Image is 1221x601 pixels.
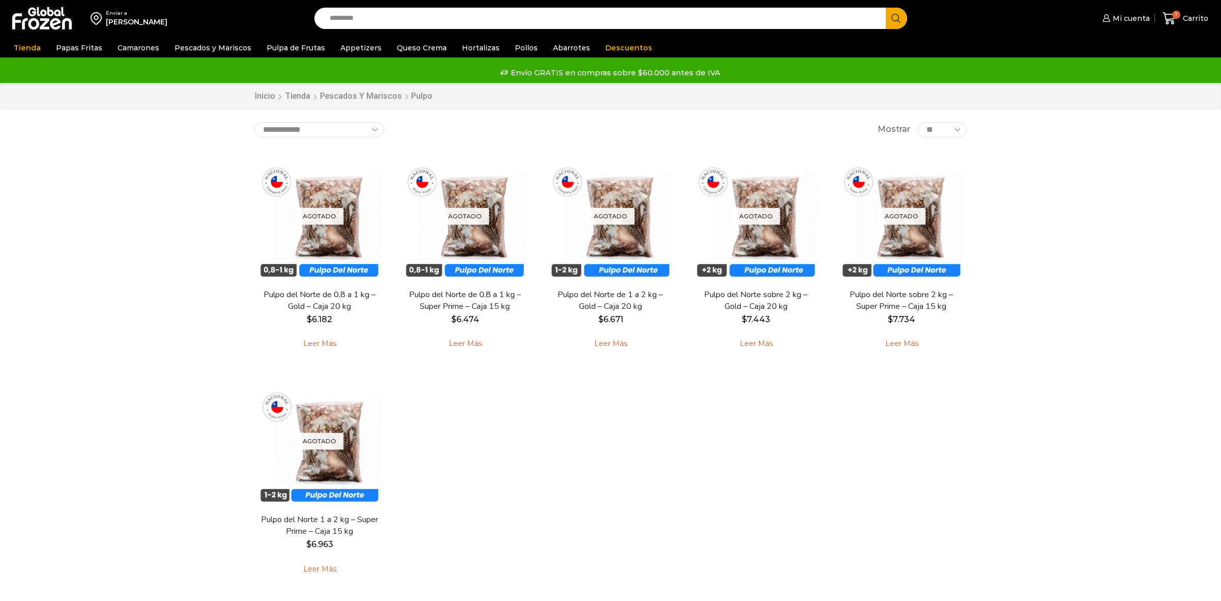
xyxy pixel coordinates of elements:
[307,314,312,324] span: $
[1160,7,1211,31] a: 7 Carrito
[9,38,46,58] a: Tienda
[1110,13,1150,23] span: Mi cuenta
[91,10,106,27] img: address-field-icon.svg
[600,38,657,58] a: Descuentos
[878,208,925,224] p: Agotado
[265,256,374,274] span: Vista Rápida
[51,38,107,58] a: Papas Fritas
[254,122,384,137] select: Pedido de la tienda
[319,91,402,102] a: Pescados y Mariscos
[441,208,489,224] p: Agotado
[697,289,815,312] a: Pulpo del Norte sobre 2 kg – Gold – Caja 20 kg
[433,333,498,355] a: Leé más sobre “Pulpo del Norte de 0,8 a 1 kg - Super Prime - Caja 15 kg”
[261,514,378,537] a: Pulpo del Norte 1 a 2 kg – Super Prime – Caja 15 kg
[878,124,910,135] span: Mostrar
[106,17,167,27] div: [PERSON_NAME]
[254,91,432,102] nav: Breadcrumb
[732,208,780,224] p: Agotado
[112,38,164,58] a: Camarones
[1100,8,1150,28] a: Mi cuenta
[296,433,343,449] p: Agotado
[284,91,311,102] a: Tienda
[306,539,333,549] bdi: 6.963
[888,314,915,324] bdi: 7.734
[410,256,519,274] span: Vista Rápida
[742,314,770,324] bdi: 7.443
[451,314,479,324] bdi: 6.474
[261,289,378,312] a: Pulpo del Norte de 0,8 a 1 kg – Gold – Caja 20 kg
[869,333,934,355] a: Leé más sobre “Pulpo del Norte sobre 2 kg - Super Prime - Caja 15 kg”
[411,91,432,101] h1: Pulpo
[106,10,167,17] div: Enviar a
[406,289,524,312] a: Pulpo del Norte de 0,8 a 1 kg – Super Prime – Caja 15 kg
[598,314,623,324] bdi: 6.671
[587,208,634,224] p: Agotado
[169,38,256,58] a: Pescados y Mariscos
[451,314,456,324] span: $
[888,314,893,324] span: $
[457,38,505,58] a: Hortalizas
[843,289,960,312] a: Pulpo del Norte sobre 2 kg – Super Prime – Caja 15 kg
[701,256,810,274] span: Vista Rápida
[1180,13,1208,23] span: Carrito
[510,38,543,58] a: Pollos
[556,256,665,274] span: Vista Rápida
[254,91,276,102] a: Inicio
[552,289,669,312] a: Pulpo del Norte de 1 a 2 kg – Gold – Caja 20 kg
[287,558,352,580] a: Leé más sobre “Pulpo del Norte 1 a 2 kg - Super Prime - Caja 15 kg”
[742,314,747,324] span: $
[578,333,643,355] a: Leé más sobre “Pulpo del Norte de 1 a 2 kg - Gold - Caja 20 kg”
[287,333,352,355] a: Leé más sobre “Pulpo del Norte de 0,8 a 1 kg - Gold - Caja 20 kg”
[335,38,387,58] a: Appetizers
[392,38,452,58] a: Queso Crema
[265,481,374,499] span: Vista Rápida
[598,314,603,324] span: $
[307,314,332,324] bdi: 6.182
[296,208,343,224] p: Agotado
[724,333,789,355] a: Leé más sobre “Pulpo del Norte sobre 2 kg - Gold - Caja 20 kg”
[306,539,311,549] span: $
[548,38,595,58] a: Abarrotes
[1172,11,1180,19] span: 7
[886,8,907,29] button: Search button
[261,38,330,58] a: Pulpa de Frutas
[847,256,956,274] span: Vista Rápida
